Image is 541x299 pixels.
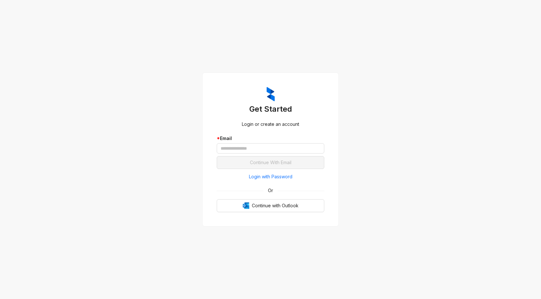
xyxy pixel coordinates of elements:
[243,202,249,209] img: Outlook
[217,156,324,169] button: Continue With Email
[217,199,324,212] button: OutlookContinue with Outlook
[249,173,292,180] span: Login with Password
[217,172,324,182] button: Login with Password
[217,104,324,114] h3: Get Started
[217,121,324,128] div: Login or create an account
[217,135,324,142] div: Email
[267,87,275,102] img: ZumaIcon
[263,187,278,194] span: Or
[252,202,299,209] span: Continue with Outlook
